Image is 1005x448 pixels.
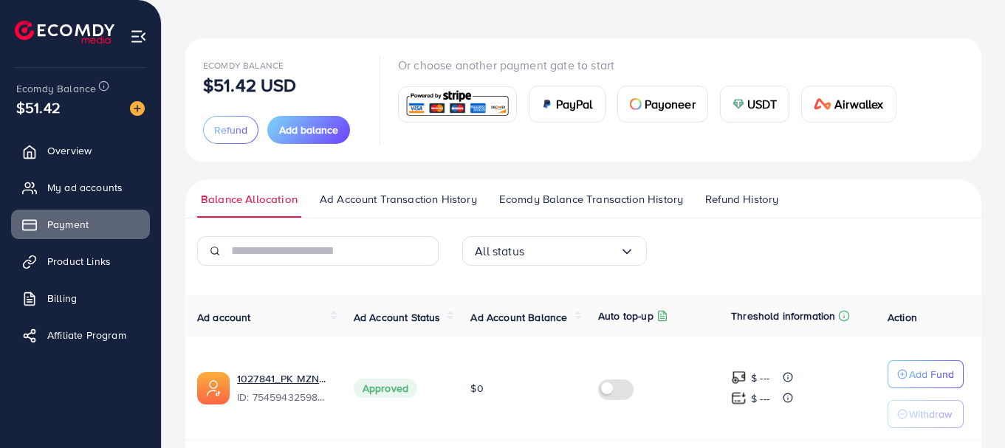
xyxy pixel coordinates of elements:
[15,21,114,44] img: logo
[130,28,147,45] img: menu
[462,236,647,266] div: Search for option
[203,76,297,94] p: $51.42 USD
[47,217,89,232] span: Payment
[320,191,477,207] span: Ad Account Transaction History
[11,210,150,239] a: Payment
[630,98,642,110] img: card
[214,123,247,137] span: Refund
[731,370,747,385] img: top-up amount
[705,191,778,207] span: Refund History
[11,136,150,165] a: Overview
[398,56,908,74] p: Or choose another payment gate to start
[470,381,483,396] span: $0
[197,372,230,404] img: ic-ads-acc.e4c84228.svg
[814,98,831,110] img: card
[524,240,620,263] input: Search for option
[909,405,952,423] p: Withdraw
[888,310,917,325] span: Action
[354,379,417,398] span: Approved
[475,240,524,263] span: All status
[556,95,593,113] span: PayPal
[16,81,96,96] span: Ecomdy Balance
[279,123,338,137] span: Add balance
[617,86,708,123] a: cardPayoneer
[197,310,251,325] span: Ad account
[720,86,790,123] a: cardUSDT
[237,371,330,405] div: <span class='underline'>1027841_PK MZN_1756927158814</span></br>7545943259852455943
[470,310,567,325] span: Ad Account Balance
[16,97,61,118] span: $51.42
[11,283,150,313] a: Billing
[751,390,769,407] p: $ ---
[731,390,747,406] img: top-up amount
[529,86,606,123] a: cardPayPal
[398,86,517,123] a: card
[47,180,123,195] span: My ad accounts
[541,98,553,110] img: card
[598,307,654,325] p: Auto top-up
[11,320,150,350] a: Affiliate Program
[645,95,696,113] span: Payoneer
[11,247,150,276] a: Product Links
[203,116,258,144] button: Refund
[130,101,145,116] img: image
[203,59,284,72] span: Ecomdy Balance
[733,98,744,110] img: card
[731,307,835,325] p: Threshold information
[47,254,111,269] span: Product Links
[888,400,964,428] button: Withdraw
[834,95,883,113] span: Airwallex
[354,310,441,325] span: Ad Account Status
[237,390,330,404] span: ID: 7545943259852455943
[499,191,683,207] span: Ecomdy Balance Transaction History
[942,382,994,437] iframe: Chat
[47,291,77,306] span: Billing
[11,173,150,202] a: My ad accounts
[403,89,512,120] img: card
[751,369,769,387] p: $ ---
[47,143,92,158] span: Overview
[47,328,126,342] span: Affiliate Program
[888,360,964,388] button: Add Fund
[801,86,896,123] a: cardAirwallex
[747,95,778,113] span: USDT
[267,116,350,144] button: Add balance
[909,365,954,383] p: Add Fund
[237,371,330,386] a: 1027841_PK MZN_1756927158814
[201,191,298,207] span: Balance Allocation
